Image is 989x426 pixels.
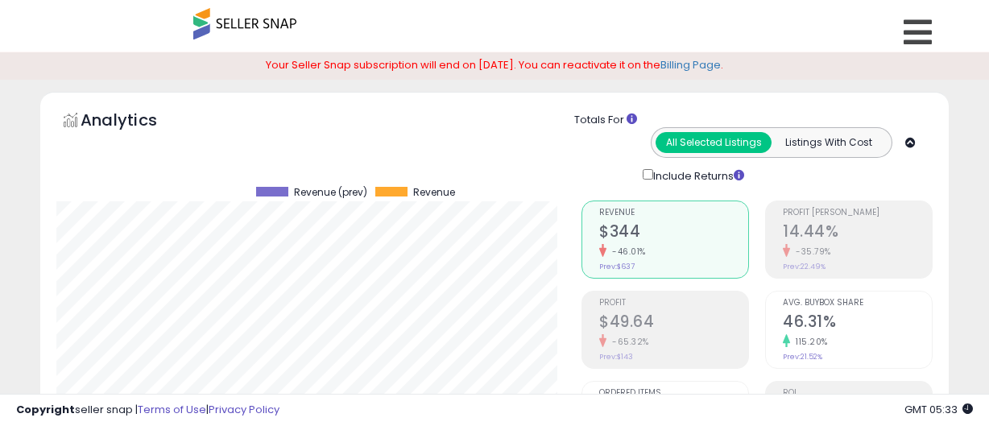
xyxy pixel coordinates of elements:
small: -35.79% [790,246,831,258]
div: Totals For [574,113,937,128]
span: 2025-09-11 05:33 GMT [904,402,973,417]
span: ROI [783,389,932,398]
strong: Copyright [16,402,75,417]
button: All Selected Listings [656,132,772,153]
h2: 14.44% [783,222,932,244]
a: Billing Page [660,57,721,72]
h5: Analytics [81,109,188,135]
h2: $49.64 [599,312,748,334]
div: seller snap | | [16,403,279,418]
span: Revenue (prev) [294,187,367,198]
span: Profit [599,299,748,308]
small: Prev: 22.49% [783,262,826,271]
small: -46.01% [606,246,646,258]
h2: $344 [599,222,748,244]
span: Revenue [413,187,455,198]
small: Prev: $637 [599,262,635,271]
span: Revenue [599,209,748,217]
small: 115.20% [790,336,828,348]
a: Terms of Use [138,402,206,417]
small: -65.32% [606,336,649,348]
small: Prev: $143 [599,352,633,362]
h2: 46.31% [783,312,932,334]
span: Your Seller Snap subscription will end on [DATE]. You can reactivate it on the . [266,57,723,72]
small: Prev: 21.52% [783,352,822,362]
span: Avg. Buybox Share [783,299,932,308]
button: Listings With Cost [771,132,887,153]
span: Profit [PERSON_NAME] [783,209,932,217]
a: Privacy Policy [209,402,279,417]
div: Include Returns [631,166,763,184]
span: Ordered Items [599,389,748,398]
